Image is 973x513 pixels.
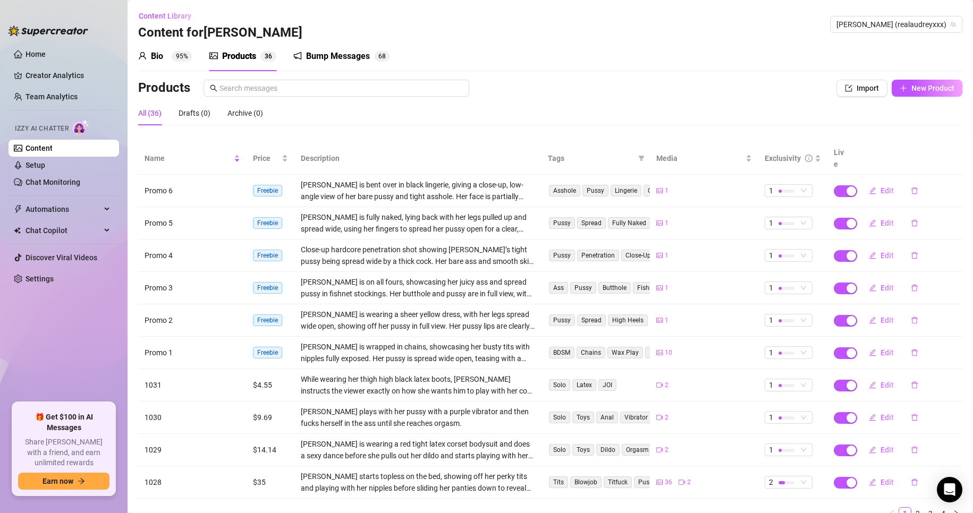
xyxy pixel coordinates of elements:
a: Home [26,50,46,58]
span: Fishnets [633,282,666,294]
span: Latex [572,379,596,391]
th: Tags [542,142,650,175]
span: edit [869,219,876,227]
span: Freebie [253,250,282,261]
div: Close-up hardcore penetration shot showing [PERSON_NAME]’s tight pussy being spread wide by a thi... [301,244,535,267]
img: AI Chatter [73,119,89,135]
button: Edit [860,215,902,232]
button: delete [902,215,927,232]
span: Dildo [596,444,620,456]
span: delete [911,381,918,389]
span: picture [656,285,663,291]
span: 2 [769,476,773,488]
sup: 68 [374,51,390,62]
span: Edit [881,316,894,324]
span: Media [656,152,743,164]
span: High Heels [608,314,648,326]
span: Freebie [253,217,282,229]
button: delete [902,441,927,458]
td: 1029 [138,434,247,466]
a: Team Analytics [26,92,78,101]
span: edit [869,349,876,356]
span: Edit [881,413,894,422]
span: Solo [549,379,570,391]
span: Pussy [549,314,575,326]
span: 1 [769,347,773,358]
span: 2 [665,445,669,455]
span: delete [911,219,918,227]
button: Earn nowarrow-right [18,473,109,490]
button: Content Library [138,7,200,24]
span: Import [857,84,879,92]
span: Edit [881,284,894,292]
td: Promo 6 [138,175,247,207]
span: Freebie [253,347,282,358]
span: video-camera [656,414,663,421]
span: Edit [881,381,894,389]
span: Price [253,152,280,164]
th: Live [827,142,854,175]
span: 8 [382,53,386,60]
span: Nipples [645,347,675,358]
span: delete [911,349,918,356]
span: edit [869,381,876,389]
span: Freebie [253,185,282,196]
div: [PERSON_NAME] is wearing a sheer yellow dress, with her legs spread wide open, showing off her pu... [301,309,535,332]
button: Edit [860,409,902,426]
td: 1028 [138,466,247,499]
span: Audrey (realaudreyxxx) [836,16,956,32]
div: [PERSON_NAME] starts topless on the bed, showing off her perky tits and playing with her nipples ... [301,471,535,494]
span: picture [656,220,663,226]
span: Orgasm [622,444,653,456]
span: video-camera [656,382,663,388]
span: team [950,21,957,28]
span: Vibrator [620,412,652,423]
td: 1031 [138,369,247,401]
span: plus [900,84,907,92]
span: delete [911,446,918,454]
button: New Product [892,80,962,97]
span: Spread [577,314,606,326]
span: delete [911,187,918,194]
span: 1 [769,185,773,196]
span: Toys [572,444,594,456]
span: 1 [769,444,773,456]
span: Pussy [549,217,575,229]
span: Tags [548,152,634,164]
span: filter [636,150,647,166]
span: picture [656,252,663,259]
div: [PERSON_NAME] is wrapped in chains, showcasing her busty tits with nipples fully exposed. Her pus... [301,341,535,364]
div: Exclusivity [765,152,801,164]
span: 1 [769,314,773,326]
span: filter [638,155,645,161]
span: Automations [26,201,101,218]
span: edit [869,252,876,259]
th: Price [247,142,294,175]
sup: 36 [260,51,276,62]
span: Name [145,152,232,164]
span: Pussy [549,250,575,261]
span: notification [293,52,302,60]
td: Promo 2 [138,304,247,337]
span: thunderbolt [14,205,22,213]
span: 2 [665,380,669,390]
button: delete [902,279,927,296]
img: logo-BBDzfeDw.svg [9,25,88,36]
span: picture [656,349,663,356]
h3: Products [138,80,190,97]
span: info-circle [805,155,813,162]
span: import [845,84,852,92]
button: delete [902,344,927,361]
button: Edit [860,312,902,329]
a: Setup [26,161,45,169]
span: delete [911,478,918,486]
div: [PERSON_NAME] is on all fours, showcasing her juicy ass and spread pussy in fishnet stockings. He... [301,276,535,300]
span: Wax Play [607,347,643,358]
span: 1 [665,186,669,196]
span: Penetration [577,250,619,261]
div: [PERSON_NAME] is fully naked, lying back with her legs pulled up and spread wide, using her finge... [301,211,535,235]
span: 1 [665,218,669,228]
th: Name [138,142,247,175]
span: Butthole [598,282,631,294]
span: 3 [265,53,268,60]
